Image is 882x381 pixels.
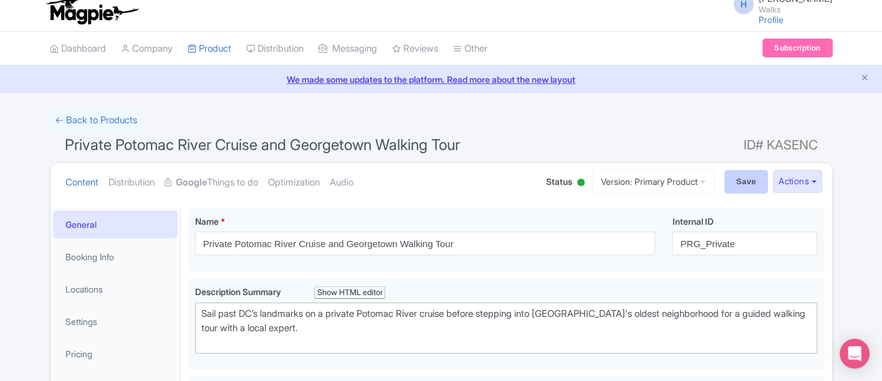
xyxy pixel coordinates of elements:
[50,32,106,66] a: Dashboard
[330,163,353,202] a: Audio
[672,216,713,227] span: Internal ID
[176,176,207,190] strong: Google
[65,163,98,202] a: Content
[246,32,304,66] a: Distribution
[759,6,833,14] small: Walks
[53,275,178,303] a: Locations
[773,170,822,193] button: Actions
[50,108,142,133] a: ← Back to Products
[195,286,283,297] span: Description Summary
[840,339,870,369] div: Open Intercom Messenger
[268,163,320,202] a: Optimization
[65,136,460,154] span: Private Potomac River Cruise and Georgetown Walking Tour
[860,72,870,86] button: Close announcement
[53,308,178,336] a: Settings
[7,73,875,86] a: We made some updates to the platform. Read more about the new layout
[592,169,714,194] a: Version: Primary Product
[546,175,572,188] span: Status
[762,39,832,57] a: Subscription
[53,243,178,271] a: Booking Info
[759,14,784,25] a: Profile
[108,163,155,202] a: Distribution
[188,32,231,66] a: Product
[392,32,438,66] a: Reviews
[575,174,587,193] div: Active
[201,307,812,349] div: Sail past DC’s landmarks on a private Potomac River cruise before stepping into [GEOGRAPHIC_DATA]...
[165,163,258,202] a: GoogleThings to do
[744,133,818,158] span: ID# KASENC
[724,170,768,194] input: Save
[453,32,487,66] a: Other
[195,216,219,227] span: Name
[314,286,386,299] div: Show HTML editor
[319,32,377,66] a: Messaging
[53,210,178,238] a: General
[121,32,173,66] a: Company
[53,340,178,368] a: Pricing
